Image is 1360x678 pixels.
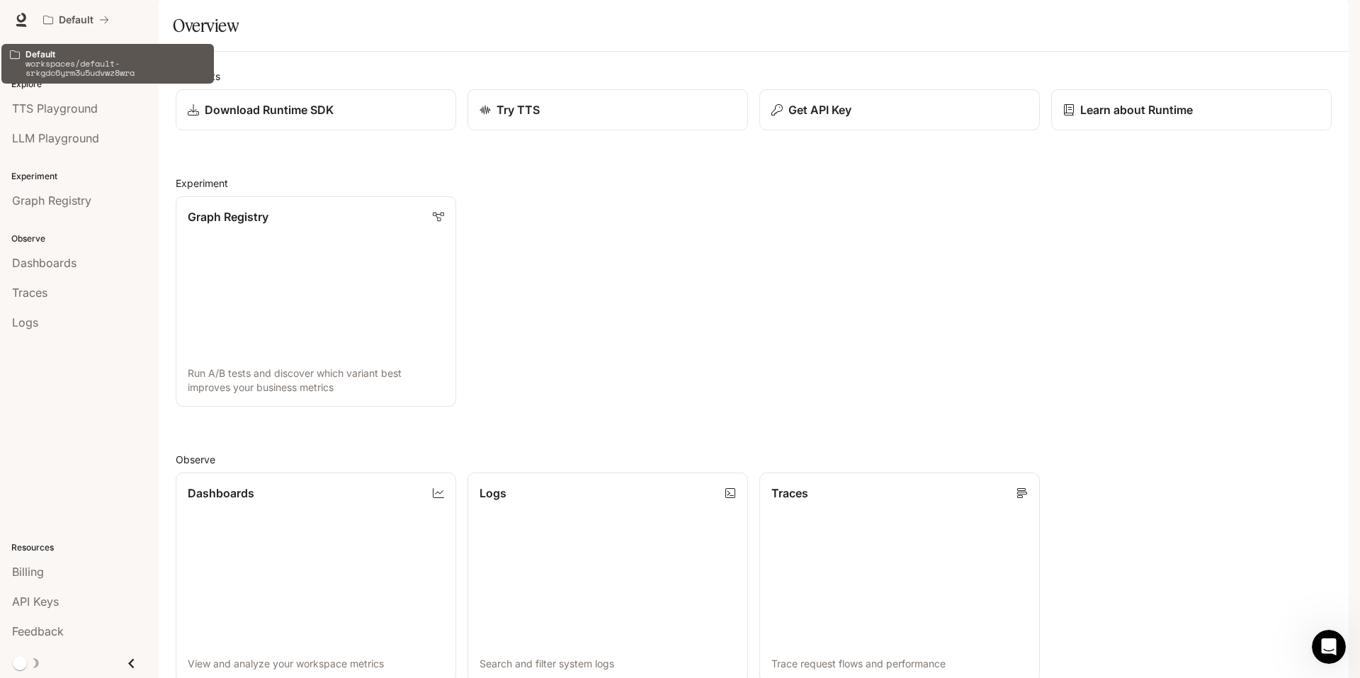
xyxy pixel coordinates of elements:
[480,657,736,671] p: Search and filter system logs
[771,485,808,502] p: Traces
[1051,89,1332,130] a: Learn about Runtime
[176,89,456,130] a: Download Runtime SDK
[188,366,444,395] p: Run A/B tests and discover which variant best improves your business metrics
[771,657,1028,671] p: Trace request flows and performance
[37,6,115,34] button: All workspaces
[1312,630,1346,664] iframe: Intercom live chat
[176,196,456,407] a: Graph RegistryRun A/B tests and discover which variant best improves your business metrics
[205,101,334,118] p: Download Runtime SDK
[188,485,254,502] p: Dashboards
[188,657,444,671] p: View and analyze your workspace metrics
[176,176,1332,191] h2: Experiment
[788,101,851,118] p: Get API Key
[480,485,506,502] p: Logs
[497,101,540,118] p: Try TTS
[176,69,1332,84] h2: Shortcuts
[176,452,1332,467] h2: Observe
[25,50,205,59] p: Default
[1080,101,1193,118] p: Learn about Runtime
[173,11,239,40] h1: Overview
[59,14,93,26] p: Default
[25,59,205,77] p: workspaces/default-srkgdc6yrm3u5udvwz8wra
[188,208,268,225] p: Graph Registry
[467,89,748,130] a: Try TTS
[759,89,1040,130] button: Get API Key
